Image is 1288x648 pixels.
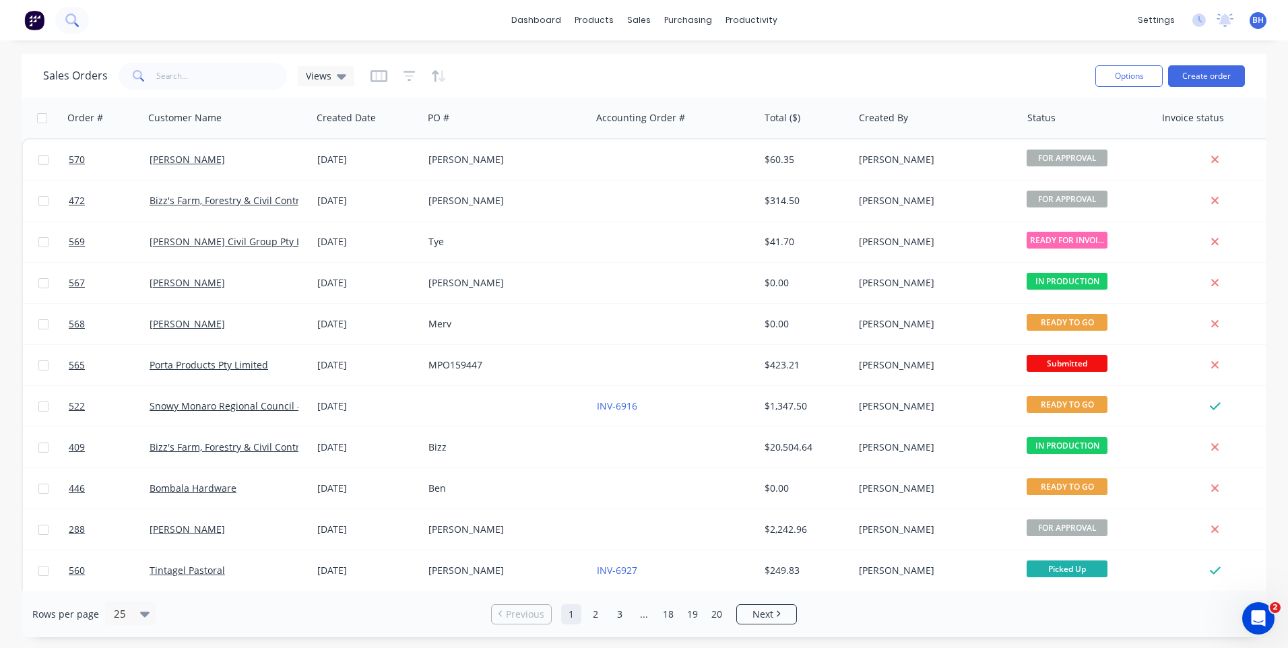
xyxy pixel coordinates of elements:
div: Hi [PERSON_NAME], does 1 PM work for you? Also, is Mal in [DATE]? [22,269,210,296]
a: Bombala Hardware [150,482,236,494]
div: [PERSON_NAME] [859,564,1008,577]
div: [PERSON_NAME] [859,358,1008,372]
div: settings [1131,10,1182,30]
div: Tye [428,235,578,249]
a: 570 [69,139,150,180]
div: $1,347.50 [765,399,844,413]
div: Belinda says… [11,315,259,368]
span: BH [1252,14,1264,26]
div: PO # [428,111,449,125]
a: Porta Products Pty Limited [150,358,268,371]
span: IN PRODUCTION [1027,437,1107,454]
a: [PERSON_NAME] Civil Group Pty Ltd [150,235,311,248]
button: Upload attachment [64,441,75,452]
div: MPO159447 [428,358,578,372]
a: 568 [69,304,150,344]
a: [PERSON_NAME] [150,153,225,166]
img: Profile image for Maricar [61,86,74,100]
a: Page 20 [707,604,727,624]
button: Start recording [86,441,96,452]
div: Mal is here [DATE] but not available till 2:30pm? Is that ok? [49,315,259,358]
div: [DATE] [317,399,418,413]
a: Page 2 [585,604,606,624]
div: [PERSON_NAME] [428,523,578,536]
div: [DATE] [317,564,418,577]
button: Emoji picker [21,441,32,452]
div: [DATE] [317,235,418,249]
span: FOR APPROVAL [1027,191,1107,207]
div: [PERSON_NAME] [859,441,1008,454]
a: 409 [69,427,150,467]
span: FOR APPROVAL [1027,519,1107,536]
a: Snowy Monaro Regional Council - Bombala Branch [150,399,378,412]
div: [PERSON_NAME] [428,276,578,290]
button: Create order [1168,65,1245,87]
div: [PERSON_NAME] [428,194,578,207]
div: [PERSON_NAME] [859,523,1008,536]
div: Invoice status [1162,111,1224,125]
div: [PERSON_NAME] [428,564,578,577]
div: Created By [859,111,908,125]
a: 472 [69,181,150,221]
span: Previous [506,608,544,621]
div: 2:30 PM sounds good. I’ll send out the invites now. [22,377,210,403]
a: Next page [737,608,796,621]
button: Home [211,5,236,31]
div: [DATE] [317,317,418,331]
div: [DATE] [317,153,418,166]
span: READY TO GO [1027,396,1107,413]
div: $0.00 [765,317,844,331]
div: Mal is here [DATE] but not available till 2:30pm? Is that ok? [59,323,248,350]
div: purchasing [657,10,719,30]
div: Bizz [428,441,578,454]
a: 446 [69,468,150,509]
a: 560 [69,550,150,591]
div: productivity [719,10,784,30]
a: INV-6927 [597,564,637,577]
a: Bizz's Farm, Forestry & Civil Contracting Pty Ltd [150,194,360,207]
a: Page 19 [682,604,703,624]
b: Maricar [78,88,113,98]
div: [PERSON_NAME] [859,317,1008,331]
span: READY TO GO [1027,478,1107,495]
a: 567 [69,263,150,303]
span: FOR APPROVAL [1027,150,1107,166]
a: 522 [69,386,150,426]
div: [DATE] [317,482,418,495]
div: [PERSON_NAME] [859,399,1008,413]
div: $423.21 [765,358,844,372]
div: Maricar says… [11,84,259,115]
div: Maricar says… [11,115,259,208]
textarea: Message… [11,413,258,436]
div: Customer Name [148,111,222,125]
div: $0.00 [765,482,844,495]
span: Next [752,608,773,621]
span: 288 [69,523,85,536]
img: Factory [24,10,44,30]
h1: Maricar [65,7,106,17]
div: Created Date [317,111,376,125]
span: Rows per page [32,608,99,621]
div: Maricar says… [11,368,259,441]
a: dashboard [505,10,568,30]
a: INV-6916 [597,399,637,412]
div: $2,242.96 [765,523,844,536]
div: [DATE] [317,358,418,372]
div: Total ($) [765,111,800,125]
span: READY TO GO [1027,314,1107,331]
a: 288 [69,509,150,550]
a: Page 18 [658,604,678,624]
button: Send a message… [231,436,253,457]
a: 565 [69,345,150,385]
div: Hey, we can do anytime [DATE] after 12pm? [59,216,248,242]
span: 565 [69,358,85,372]
div: [PERSON_NAME] [859,194,1008,207]
div: $0.00 [765,276,844,290]
img: Profile image for Maricar [38,7,60,29]
div: [PERSON_NAME] [859,276,1008,290]
span: Views [306,69,331,83]
div: $60.35 [765,153,844,166]
span: 568 [69,317,85,331]
a: [PERSON_NAME] [150,276,225,289]
a: [PERSON_NAME] [150,317,225,330]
